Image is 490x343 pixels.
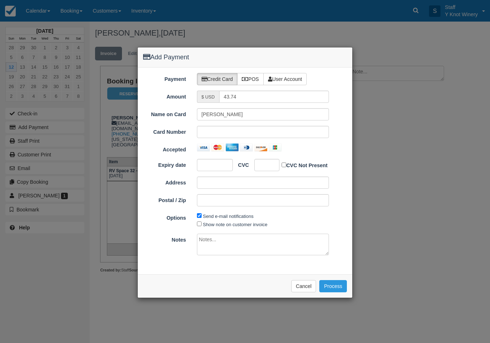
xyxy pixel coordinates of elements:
[219,91,329,103] input: Valid amount required.
[203,214,254,219] label: Send e-mail notifications
[138,143,192,154] label: Accepted
[138,126,192,136] label: Card Number
[138,194,192,204] label: Postal / Zip
[291,280,316,292] button: Cancel
[138,73,192,83] label: Payment
[138,108,192,118] label: Name on Card
[203,222,268,227] label: Show note on customer invoice
[263,73,307,85] label: User Account
[233,159,249,169] label: CVC
[138,234,192,244] label: Notes
[202,95,215,100] small: $ USD
[237,73,264,85] label: POS
[197,73,238,85] label: Credit Card
[282,161,328,169] label: CVC Not Present
[138,159,192,169] label: Expiry date
[138,91,192,101] label: Amount
[138,212,192,222] label: Options
[282,163,286,167] input: CVC Not Present
[143,53,347,62] h4: Add Payment
[138,177,192,187] label: Address
[319,280,347,292] button: Process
